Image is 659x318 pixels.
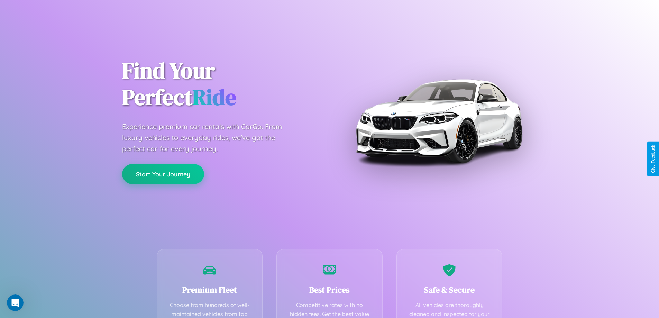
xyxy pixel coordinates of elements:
button: Start Your Journey [122,164,204,184]
img: Premium BMW car rental vehicle [352,35,525,208]
p: Experience premium car rentals with CarGo. From luxury vehicles to everyday rides, we've got the ... [122,121,295,154]
iframe: Intercom live chat [7,294,24,311]
h1: Find Your Perfect [122,57,319,111]
h3: Best Prices [287,284,372,296]
h3: Premium Fleet [167,284,252,296]
span: Ride [192,82,236,112]
h3: Safe & Secure [407,284,492,296]
div: Give Feedback [651,145,656,173]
